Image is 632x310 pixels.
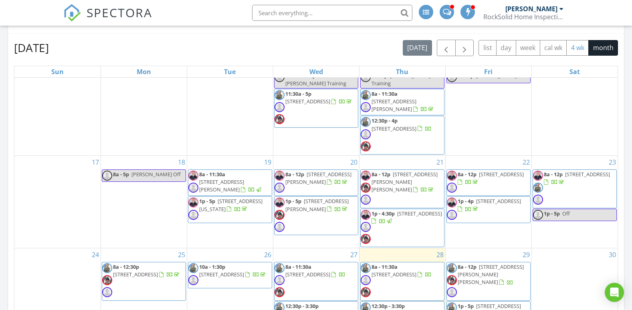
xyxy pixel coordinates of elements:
[361,222,371,232] img: default-user-f0147aede5fd5fa78ca7ade42f37bd4542148d508eef1c3d3ea960f66861d68b.jpg
[285,271,330,278] span: [STREET_ADDRESS]
[458,302,474,310] span: 1p - 5p
[176,248,187,261] a: Go to August 25, 2025
[285,302,319,310] span: 12:30p - 3:30p
[199,171,225,178] span: 8a - 11:30a
[14,57,101,155] td: Go to August 10, 2025
[607,248,618,261] a: Go to August 30, 2025
[285,263,311,270] span: 8a - 11:30a
[199,178,244,193] span: [STREET_ADDRESS][PERSON_NAME]
[458,171,477,178] span: 8a - 12p
[403,40,432,56] button: [DATE]
[533,195,543,205] img: default-user-f0147aede5fd5fa78ca7ade42f37bd4542148d508eef1c3d3ea960f66861d68b.jpg
[285,98,330,105] span: [STREET_ADDRESS]
[458,197,474,205] span: 1p - 4p
[90,248,101,261] a: Go to August 24, 2025
[199,263,225,270] span: 10a - 1:30p
[544,171,610,185] a: 8a - 12p [STREET_ADDRESS]
[521,248,531,261] a: Go to August 29, 2025
[445,155,531,248] td: Go to August 22, 2025
[568,66,582,77] a: Saturday
[531,57,618,155] td: Go to August 16, 2025
[274,262,358,301] a: 8a - 11:30a [STREET_ADDRESS]
[176,156,187,169] a: Go to August 18, 2025
[361,141,371,151] img: 20241123_194803.jpg
[113,263,139,270] span: 8a - 12:30p
[496,40,516,56] button: day
[63,4,81,22] img: The Best Home Inspection Software - Spectora
[87,4,152,21] span: SPECTORA
[361,275,371,285] img: default-user-f0147aede5fd5fa78ca7ade42f37bd4542148d508eef1c3d3ea960f66861d68b.jpg
[90,156,101,169] a: Go to August 17, 2025
[275,287,285,297] img: 20241123_194803.jpg
[360,262,444,301] a: 8a - 11:30a [STREET_ADDRESS]
[446,262,531,301] a: 8a - 12p [STREET_ADDRESS][PERSON_NAME][PERSON_NAME]
[113,171,129,178] span: 8a - 5p
[285,263,345,278] a: 8a - 11:30a [STREET_ADDRESS]
[285,171,351,185] a: 8a - 12p [STREET_ADDRESS][PERSON_NAME]
[372,72,388,79] span: 8a - 4p
[437,40,456,56] button: Previous month
[275,183,285,193] img: default-user-f0147aede5fd5fa78ca7ade42f37bd4542148d508eef1c3d3ea960f66861d68b.jpg
[544,210,560,217] span: 1p - 5p
[275,102,285,112] img: default-user-f0147aede5fd5fa78ca7ade42f37bd4542148d508eef1c3d3ea960f66861d68b.jpg
[63,11,152,28] a: SPECTORA
[540,40,567,56] button: cal wk
[188,263,198,273] img: troy06.jpg
[252,5,412,21] input: Search everything...
[275,222,285,232] img: default-user-f0147aede5fd5fa78ca7ade42f37bd4542148d508eef1c3d3ea960f66861d68b.jpg
[447,210,457,220] img: default-user-f0147aede5fd5fa78ca7ade42f37bd4542148d508eef1c3d3ea960f66861d68b.jpg
[372,90,398,97] span: 8a - 11:30a
[516,40,540,56] button: week
[360,116,444,155] a: 12:30p - 4p [STREET_ADDRESS]
[360,169,444,208] a: 8a - 12p [STREET_ADDRESS][PERSON_NAME][PERSON_NAME]
[446,196,531,223] a: 1p - 4p [STREET_ADDRESS]
[447,197,457,207] img: pj006.jpg
[476,302,521,310] span: [STREET_ADDRESS]
[458,263,524,286] span: [STREET_ADDRESS][PERSON_NAME][PERSON_NAME]
[479,40,497,56] button: list
[566,40,589,56] button: 4 wk
[101,155,187,248] td: Go to August 18, 2025
[435,248,445,261] a: Go to August 28, 2025
[533,171,543,181] img: pj006.jpg
[505,5,557,13] div: [PERSON_NAME]
[458,197,521,212] a: 1p - 4p [STREET_ADDRESS]
[188,197,198,207] img: pj006.jpg
[275,90,285,100] img: troy06.jpg
[372,171,438,193] a: 8a - 12p [STREET_ADDRESS][PERSON_NAME][PERSON_NAME]
[359,57,445,155] td: Go to August 14, 2025
[188,262,272,288] a: 10a - 1:30p [STREET_ADDRESS]
[372,210,442,225] a: 1p - 4:30p [STREET_ADDRESS]
[544,171,563,178] span: 8a - 12p
[285,90,353,105] a: 11:30a - 5p [STREET_ADDRESS]
[361,263,371,273] img: troy06.jpg
[285,171,351,185] span: [STREET_ADDRESS][PERSON_NAME]
[372,263,398,270] span: 8a - 11:30a
[285,72,316,79] span: 8:30a - 5:30p
[361,171,371,181] img: pj006.jpg
[274,196,358,235] a: 1p - 5p [STREET_ADDRESS][PERSON_NAME]
[188,183,198,193] img: default-user-f0147aede5fd5fa78ca7ade42f37bd4542148d508eef1c3d3ea960f66861d68b.jpg
[479,171,524,178] span: [STREET_ADDRESS]
[199,171,262,193] a: 8a - 11:30a [STREET_ADDRESS][PERSON_NAME]
[113,271,158,278] span: [STREET_ADDRESS]
[372,210,395,217] span: 1p - 4:30p
[135,66,153,77] a: Monday
[275,197,285,207] img: pj006.jpg
[361,195,371,205] img: default-user-f0147aede5fd5fa78ca7ade42f37bd4542148d508eef1c3d3ea960f66861d68b.jpg
[102,287,112,297] img: default-user-f0147aede5fd5fa78ca7ade42f37bd4542148d508eef1c3d3ea960f66861d68b.jpg
[275,114,285,124] img: 20241123_194803.jpg
[372,125,416,132] span: [STREET_ADDRESS]
[199,263,267,278] a: 10a - 1:30p [STREET_ADDRESS]
[102,171,112,181] img: default-user-f0147aede5fd5fa78ca7ade42f37bd4542148d508eef1c3d3ea960f66861d68b.jpg
[455,40,474,56] button: Next month
[102,262,186,301] a: 8a - 12:30p [STREET_ADDRESS]
[361,183,371,193] img: 20241123_194803.jpg
[397,210,442,217] span: [STREET_ADDRESS]
[14,155,101,248] td: Go to August 17, 2025
[458,263,524,286] a: 8a - 12p [STREET_ADDRESS][PERSON_NAME][PERSON_NAME]
[262,248,273,261] a: Go to August 26, 2025
[372,98,416,113] span: [STREET_ADDRESS][PERSON_NAME]
[285,197,349,212] a: 1p - 5p [STREET_ADDRESS][PERSON_NAME]
[188,171,198,181] img: pj006.jpg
